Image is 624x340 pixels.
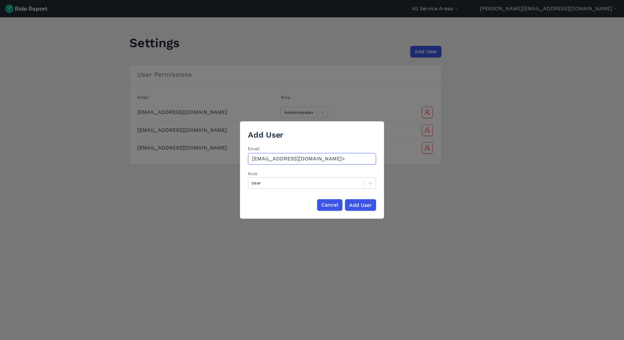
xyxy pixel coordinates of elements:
[248,146,376,152] label: Email
[321,201,338,209] span: Cancel
[248,129,376,140] h3: Add User
[345,199,376,211] input: Add User
[248,153,376,165] input: iona@sunnycity.gov
[248,171,257,176] label: Role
